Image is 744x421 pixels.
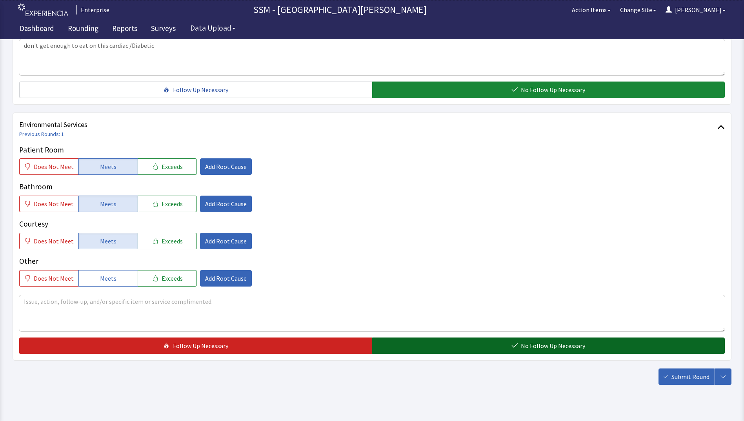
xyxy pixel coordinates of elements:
[34,274,74,283] span: Does Not Meet
[671,372,709,381] span: Submit Round
[173,85,228,94] span: Follow Up Necessary
[113,4,567,16] p: SSM - [GEOGRAPHIC_DATA][PERSON_NAME]
[138,196,197,212] button: Exceeds
[200,158,252,175] button: Add Root Cause
[162,199,183,209] span: Exceeds
[521,85,585,94] span: No Follow Up Necessary
[19,82,372,98] button: Follow Up Necessary
[34,199,74,209] span: Does Not Meet
[567,2,615,18] button: Action Items
[19,218,725,230] p: Courtesy
[62,20,104,39] a: Rounding
[659,368,715,385] button: Submit Round
[19,196,78,212] button: Does Not Meet
[372,338,725,354] button: No Follow Up Necessary
[78,270,138,287] button: Meets
[162,236,183,246] span: Exceeds
[138,158,197,175] button: Exceeds
[34,236,74,246] span: Does Not Meet
[19,338,372,354] button: Follow Up Necessary
[145,20,182,39] a: Surveys
[100,236,116,246] span: Meets
[76,5,109,15] div: Enterprise
[100,274,116,283] span: Meets
[78,233,138,249] button: Meets
[661,2,730,18] button: [PERSON_NAME]
[138,233,197,249] button: Exceeds
[205,199,247,209] span: Add Root Cause
[205,162,247,171] span: Add Root Cause
[372,82,725,98] button: No Follow Up Necessary
[78,158,138,175] button: Meets
[78,196,138,212] button: Meets
[19,131,64,138] a: Previous Rounds: 1
[19,256,725,267] p: Other
[19,181,725,192] p: Bathroom
[162,162,183,171] span: Exceeds
[100,162,116,171] span: Meets
[19,270,78,287] button: Does Not Meet
[100,199,116,209] span: Meets
[173,341,228,350] span: Follow Up Necessary
[186,21,240,35] button: Data Upload
[200,196,252,212] button: Add Root Cause
[615,2,661,18] button: Change Site
[205,236,247,246] span: Add Root Cause
[19,233,78,249] button: Does Not Meet
[205,274,247,283] span: Add Root Cause
[14,20,60,39] a: Dashboard
[19,158,78,175] button: Does Not Meet
[138,270,197,287] button: Exceeds
[19,144,725,156] p: Patient Room
[106,20,143,39] a: Reports
[19,119,717,130] span: Environmental Services
[34,162,74,171] span: Does Not Meet
[18,4,68,16] img: experiencia_logo.png
[200,233,252,249] button: Add Root Cause
[521,341,585,350] span: No Follow Up Necessary
[200,270,252,287] button: Add Root Cause
[162,274,183,283] span: Exceeds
